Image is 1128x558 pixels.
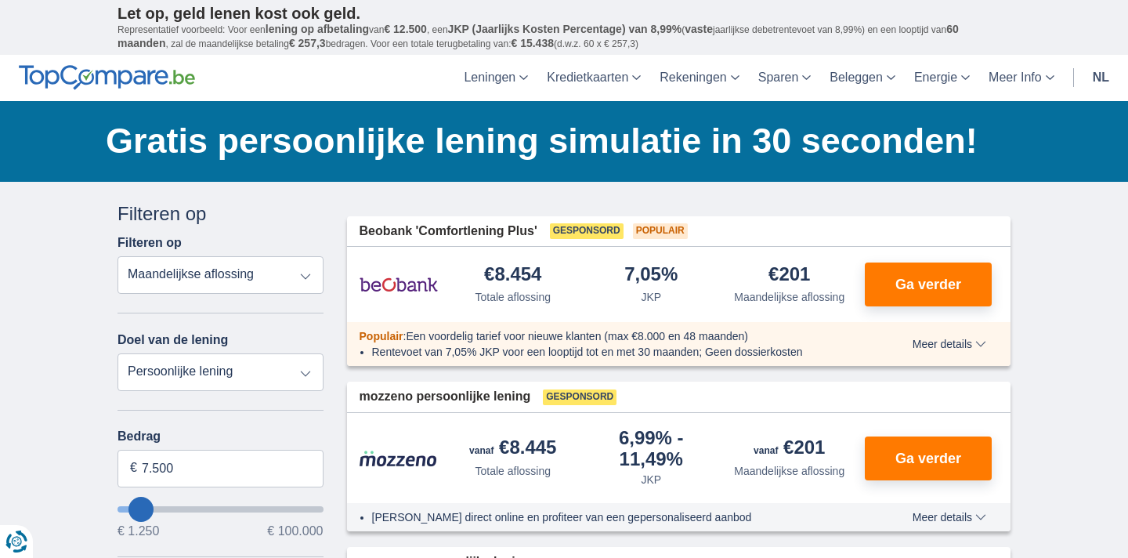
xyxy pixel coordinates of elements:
[588,429,714,469] div: 6,99%
[117,525,159,538] span: € 1.250
[641,289,661,305] div: JKP
[979,55,1064,101] a: Meer Info
[347,328,868,344] div: :
[749,55,821,101] a: Sparen
[543,390,616,405] span: Gesponsord
[117,429,324,444] label: Bedrag
[905,55,979,101] a: Energie
[754,438,825,460] div: €201
[650,55,748,101] a: Rekeningen
[768,265,810,286] div: €201
[406,330,748,342] span: Een voordelig tarief voor nieuwe klanten (max €8.000 en 48 maanden)
[448,23,682,35] span: JKP (Jaarlijks Kosten Percentage) van 8,99%
[19,65,195,90] img: TopCompare
[820,55,905,101] a: Beleggen
[117,23,1010,51] p: Representatief voorbeeld: Voor een van , een ( jaarlijkse debetrentevoet van 8,99%) en een loopti...
[865,437,992,480] button: Ga verder
[117,201,324,227] div: Filteren op
[913,512,986,523] span: Meer details
[901,338,998,350] button: Meer details
[360,265,438,304] img: product.pl.alt Beobank
[117,4,1010,23] p: Let op, geld lenen kost ook geld.
[1083,55,1119,101] a: nl
[865,263,992,306] button: Ga verder
[372,344,855,360] li: Rentevoet van 7,05% JKP voor een looptijd tot en met 30 maanden; Geen dossierkosten
[511,37,554,49] span: € 15.438
[901,511,998,524] button: Meer details
[117,333,228,347] label: Doel van de lening
[475,463,551,479] div: Totale aflossing
[469,438,556,460] div: €8.445
[685,23,713,35] span: vaste
[734,463,844,479] div: Maandelijkse aflossing
[130,459,137,477] span: €
[117,236,182,250] label: Filteren op
[895,277,961,292] span: Ga verder
[289,37,326,49] span: € 257,3
[624,265,678,286] div: 7,05%
[895,451,961,466] span: Ga verder
[360,450,438,467] img: product.pl.alt Mozzeno
[372,509,855,525] li: [PERSON_NAME] direct online en profiteer van een gepersonaliseerd aanbod
[641,472,661,487] div: JKP
[384,23,427,35] span: € 12.500
[475,289,551,305] div: Totale aflossing
[106,117,1010,165] h1: Gratis persoonlijke lening simulatie in 30 seconden!
[266,23,369,35] span: lening op afbetaling
[360,330,403,342] span: Populair
[117,23,959,49] span: 60 maanden
[117,506,324,513] input: wantToBorrow
[267,525,323,538] span: € 100.000
[633,223,688,239] span: Populair
[360,388,531,406] span: mozzeno persoonlijke lening
[360,223,537,241] span: Beobank 'Comfortlening Plus'
[734,289,844,305] div: Maandelijkse aflossing
[913,339,986,350] span: Meer details
[454,55,537,101] a: Leningen
[537,55,650,101] a: Kredietkaarten
[484,265,541,286] div: €8.454
[550,223,624,239] span: Gesponsord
